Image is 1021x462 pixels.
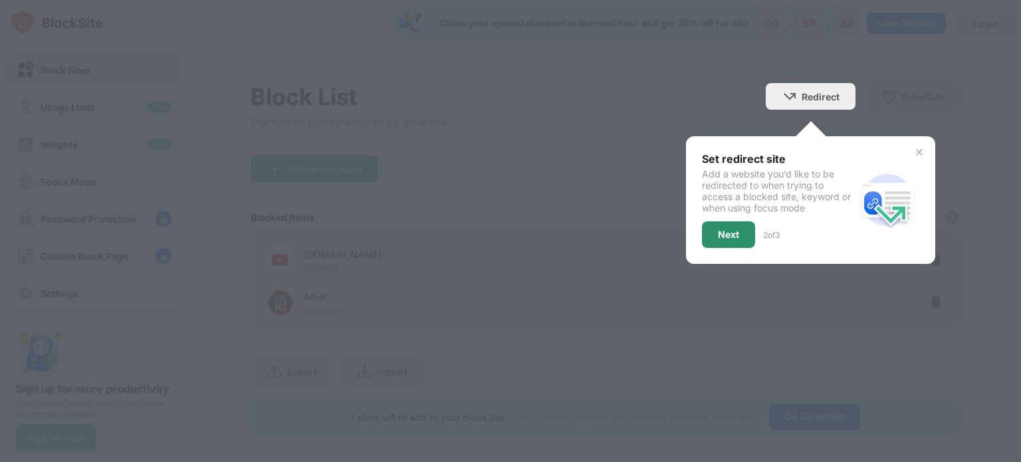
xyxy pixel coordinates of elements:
[763,230,780,240] div: 2 of 3
[855,168,919,232] img: redirect.svg
[702,168,855,213] div: Add a website you’d like to be redirected to when trying to access a blocked site, keyword or whe...
[914,147,925,158] img: x-button.svg
[702,152,855,166] div: Set redirect site
[802,91,840,102] div: Redirect
[718,229,739,240] div: Next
